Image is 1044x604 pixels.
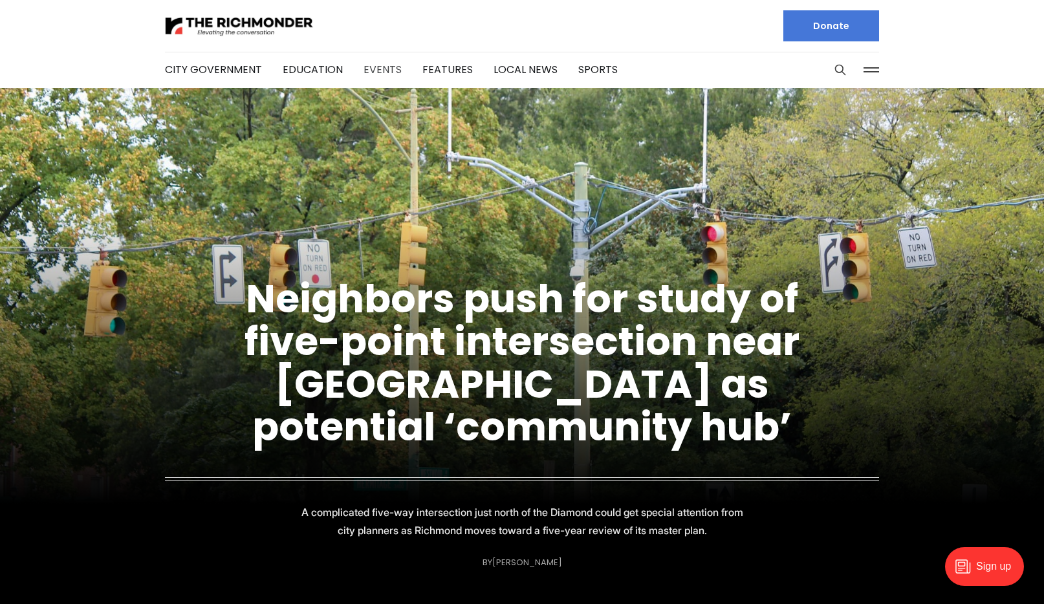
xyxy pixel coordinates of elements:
[492,556,562,568] a: [PERSON_NAME]
[165,15,314,38] img: The Richmonder
[831,60,850,80] button: Search this site
[934,541,1044,604] iframe: portal-trigger
[422,62,473,77] a: Features
[292,503,752,539] p: A complicated five-way intersection just north of the Diamond could get special attention from ci...
[165,62,262,77] a: City Government
[578,62,618,77] a: Sports
[364,62,402,77] a: Events
[283,62,343,77] a: Education
[783,10,879,41] a: Donate
[483,557,562,567] div: By
[245,272,799,454] a: Neighbors push for study of five-point intersection near [GEOGRAPHIC_DATA] as potential ‘communit...
[494,62,558,77] a: Local News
